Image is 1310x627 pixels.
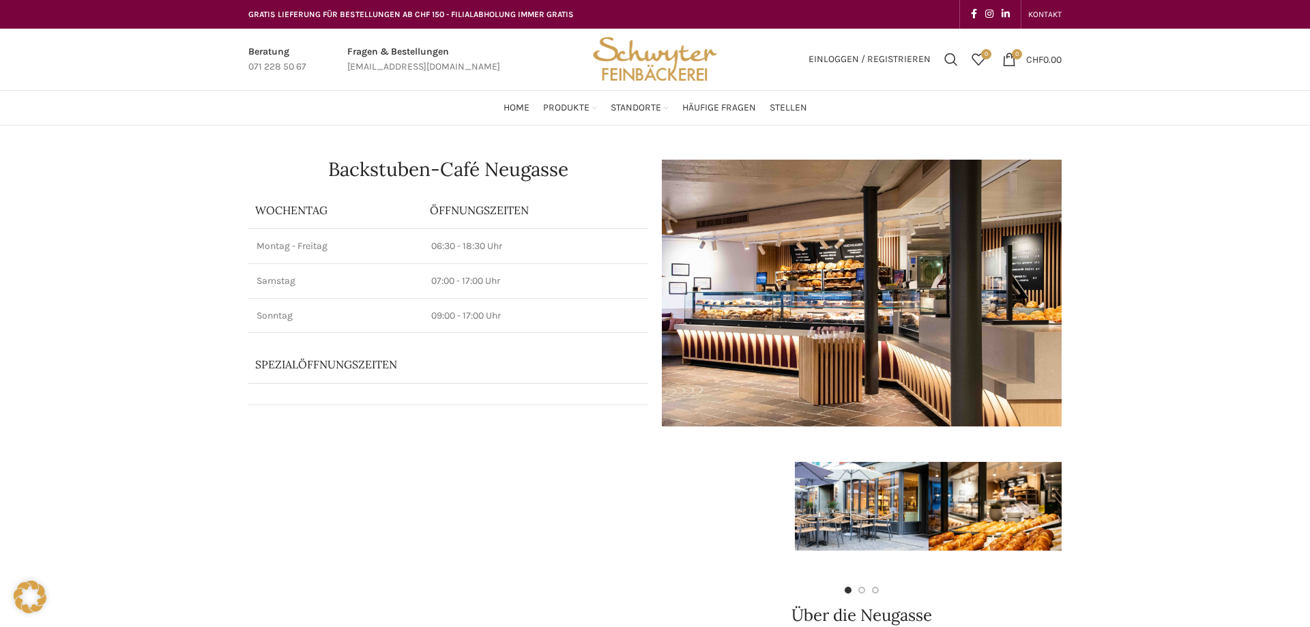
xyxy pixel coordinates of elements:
p: 09:00 - 17:00 Uhr [431,309,640,323]
img: Bäckerei Schwyter [588,29,722,90]
div: Main navigation [242,94,1068,121]
span: Standorte [611,102,661,115]
span: Häufige Fragen [682,102,756,115]
div: Meine Wunschliste [965,46,992,73]
bdi: 0.00 [1026,53,1062,65]
a: Stellen [770,94,807,121]
img: schwyter-61 [795,462,928,551]
a: Facebook social link [967,5,981,24]
a: Produkte [543,94,597,121]
p: ÖFFNUNGSZEITEN [430,203,641,218]
span: GRATIS LIEFERUNG FÜR BESTELLUNGEN AB CHF 150 - FILIALABHOLUNG IMMER GRATIS [248,10,574,19]
li: Go to slide 2 [858,587,865,594]
div: 4 / 7 [1062,440,1195,573]
span: 0 [981,49,991,59]
p: 06:30 - 18:30 Uhr [431,239,640,253]
a: Home [504,94,529,121]
a: Suchen [937,46,965,73]
a: Einloggen / Registrieren [802,46,937,73]
div: 2 / 7 [795,440,928,573]
a: Standorte [611,94,669,121]
p: Montag - Freitag [257,239,415,253]
p: Wochentag [255,203,416,218]
a: 0 [965,46,992,73]
span: CHF [1026,53,1043,65]
div: Secondary navigation [1021,1,1068,28]
span: Home [504,102,529,115]
a: Infobox link [347,44,500,75]
a: Site logo [588,53,722,64]
a: KONTAKT [1028,1,1062,28]
span: Produkte [543,102,589,115]
a: Linkedin social link [998,5,1014,24]
span: KONTAKT [1028,10,1062,19]
li: Go to slide 3 [872,587,879,594]
a: 0 CHF0.00 [995,46,1068,73]
h2: Über die Neugasse [662,607,1062,624]
a: Häufige Fragen [682,94,756,121]
img: schwyter-12 [929,462,1062,551]
div: 1 / 7 [662,440,795,573]
span: Einloggen / Registrieren [809,55,931,64]
p: 07:00 - 17:00 Uhr [431,274,640,288]
p: Spezialöffnungszeiten [255,357,603,372]
a: Infobox link [248,44,306,75]
p: Samstag [257,274,415,288]
span: 0 [1012,49,1022,59]
img: schwyter-10 [1062,462,1195,551]
span: Stellen [770,102,807,115]
img: schwyter-17 [662,462,795,551]
h1: Backstuben-Café Neugasse [248,160,648,179]
p: Sonntag [257,309,415,323]
div: 3 / 7 [929,440,1062,573]
li: Go to slide 1 [845,587,851,594]
a: Instagram social link [981,5,998,24]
